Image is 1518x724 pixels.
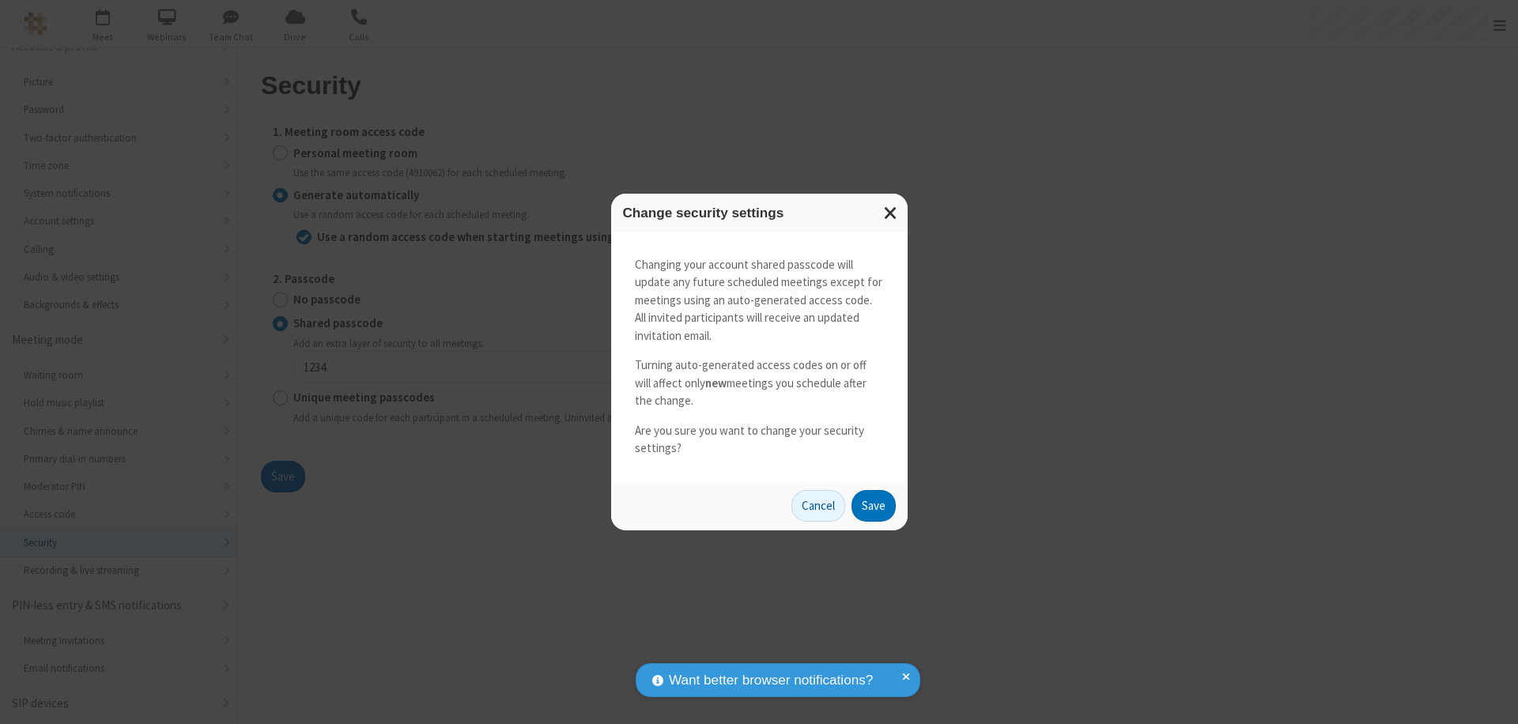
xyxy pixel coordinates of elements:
button: Close modal [874,194,908,232]
strong: new [705,375,727,390]
button: Cancel [791,490,845,522]
p: Changing your account shared passcode will update any future scheduled meetings except for meetin... [635,256,884,345]
p: Turning auto-generated access codes on or off will affect only meetings you schedule after the ch... [635,356,884,410]
h3: Change security settings [623,206,896,221]
p: Are you sure you want to change your security settings? [635,422,884,458]
button: Save [852,490,896,522]
span: Want better browser notifications? [669,670,873,691]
